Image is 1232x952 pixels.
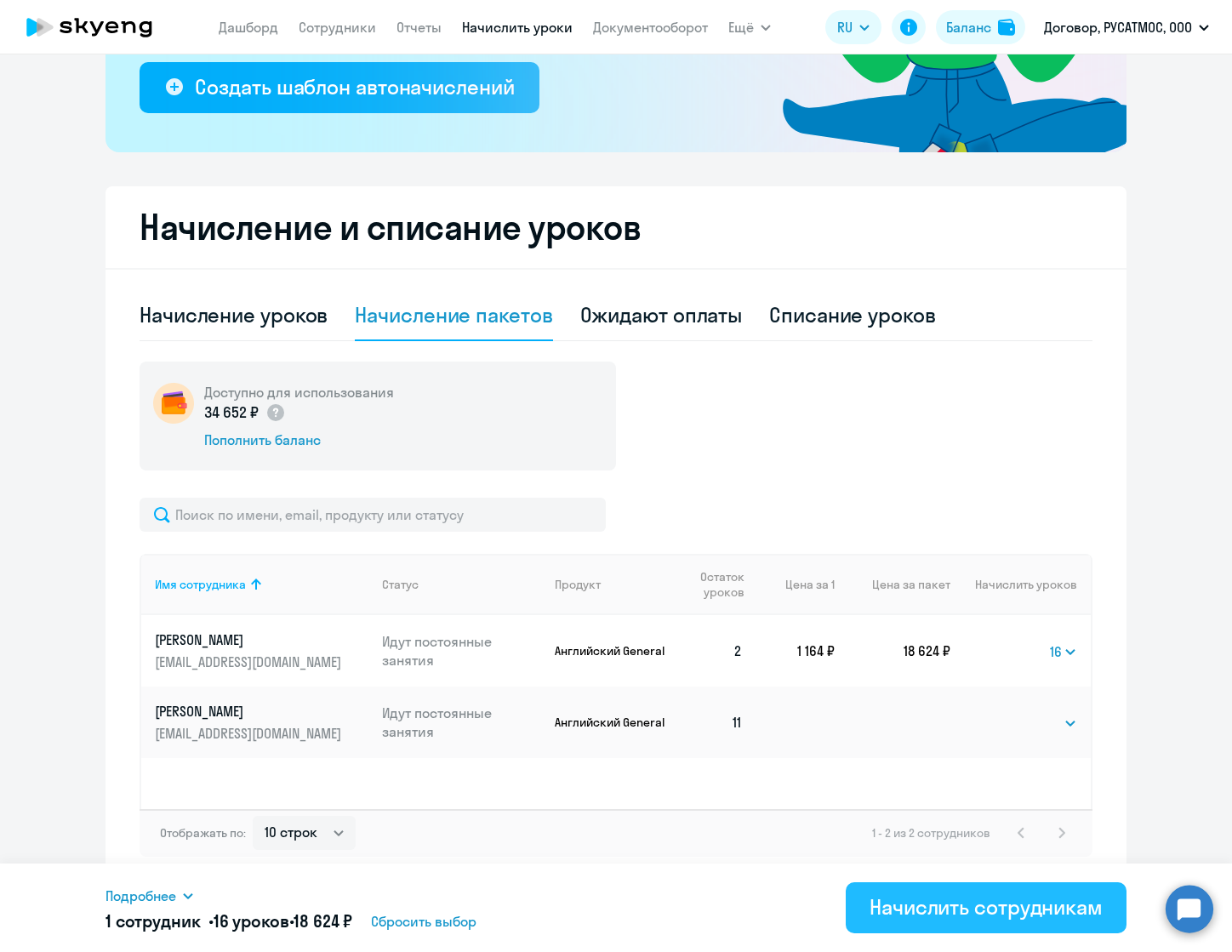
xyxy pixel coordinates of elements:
[160,825,246,841] span: Отображать по:
[555,577,670,592] div: Продукт
[219,19,278,36] a: Дашборд
[835,615,950,687] td: 18 624 ₽
[756,554,835,615] th: Цена за 1
[155,702,368,743] a: [PERSON_NAME][EMAIL_ADDRESS][DOMAIN_NAME]
[299,19,376,36] a: Сотрудники
[155,577,246,592] div: Имя сотрудника
[155,724,345,743] p: [EMAIL_ADDRESS][DOMAIN_NAME]
[140,207,1092,248] h2: Начисление и списание уроков
[214,910,289,932] span: 16 уроков
[140,62,539,113] button: Создать шаблон автоначислений
[204,402,286,424] p: 34 652 ₽
[555,577,601,592] div: Продукт
[155,630,345,649] p: [PERSON_NAME]
[670,687,756,758] td: 11
[728,10,771,44] button: Ещё
[153,383,194,424] img: wallet-circle.png
[683,569,756,600] div: Остаток уроков
[106,909,352,933] h5: 1 сотрудник • •
[946,17,991,37] div: Баланс
[872,825,990,841] span: 1 - 2 из 2 сотрудников
[204,383,394,402] h5: Доступно для использования
[155,630,368,671] a: [PERSON_NAME][EMAIL_ADDRESS][DOMAIN_NAME]
[756,615,835,687] td: 1 164 ₽
[835,554,950,615] th: Цена за пакет
[382,577,419,592] div: Статус
[825,10,881,44] button: RU
[1044,17,1192,37] p: Договор, РУСАТМОС, ООО
[396,19,442,36] a: Отчеты
[155,653,345,671] p: [EMAIL_ADDRESS][DOMAIN_NAME]
[204,430,394,449] div: Пополнить баланс
[382,577,542,592] div: Статус
[555,715,670,730] p: Английский General
[106,886,176,906] span: Подробнее
[870,893,1103,921] div: Начислить сотрудникам
[155,702,345,721] p: [PERSON_NAME]
[950,554,1091,615] th: Начислить уроков
[670,615,756,687] td: 2
[846,882,1126,933] button: Начислить сотрудникам
[462,19,573,36] a: Начислить уроки
[593,19,708,36] a: Документооборот
[140,301,328,328] div: Начисление уроков
[837,17,853,37] span: RU
[998,19,1015,36] img: balance
[355,301,552,328] div: Начисление пакетов
[155,577,368,592] div: Имя сотрудника
[936,10,1025,44] button: Балансbalance
[1035,7,1218,48] button: Договор, РУСАТМОС, ООО
[683,569,744,600] span: Остаток уроков
[728,17,754,37] span: Ещё
[769,301,936,328] div: Списание уроков
[294,910,352,932] span: 18 624 ₽
[195,73,514,100] div: Создать шаблон автоначислений
[371,911,476,932] span: Сбросить выбор
[140,498,606,532] input: Поиск по имени, email, продукту или статусу
[555,643,670,658] p: Английский General
[382,632,542,670] p: Идут постоянные занятия
[580,301,743,328] div: Ожидают оплаты
[382,704,542,741] p: Идут постоянные занятия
